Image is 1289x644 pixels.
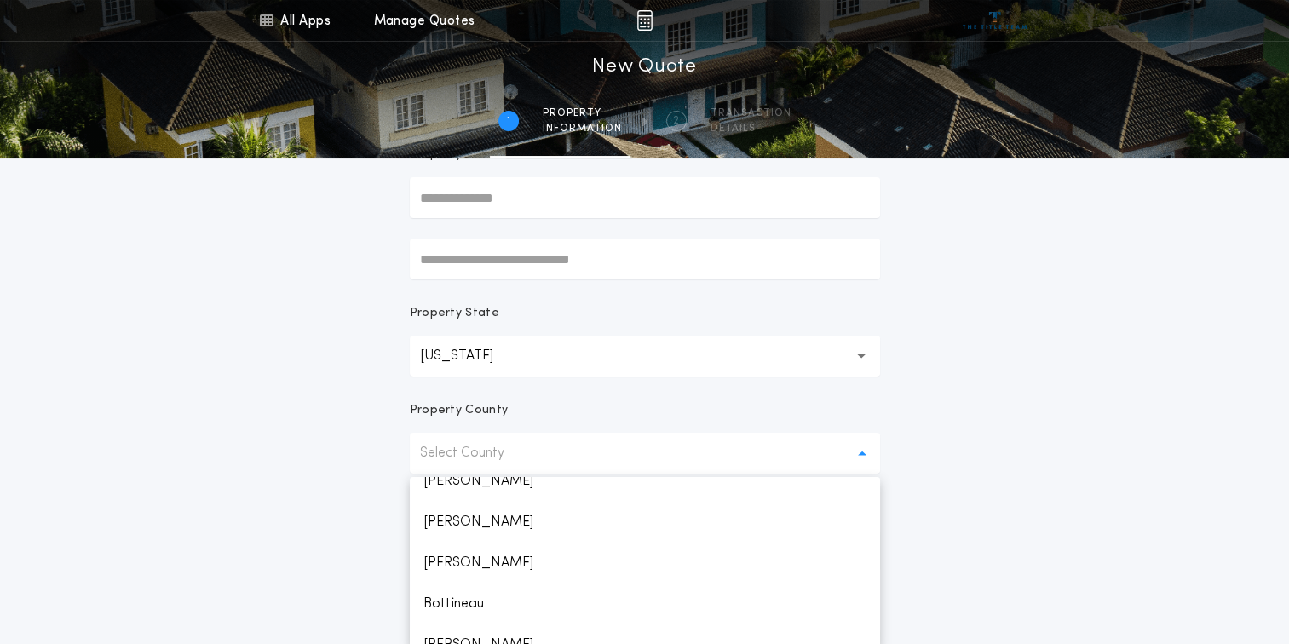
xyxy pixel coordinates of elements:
img: img [636,10,653,31]
span: details [711,122,791,135]
p: Property State [410,305,499,322]
p: Bottineau [410,584,880,624]
span: Property [543,106,622,120]
p: [PERSON_NAME] [410,461,880,502]
span: information [543,122,622,135]
h2: 1 [507,114,510,128]
p: [US_STATE] [420,346,521,366]
p: Select County [420,443,532,463]
span: Transaction [711,106,791,120]
h2: 2 [673,114,679,128]
img: vs-icon [963,12,1027,29]
h1: New Quote [592,54,696,81]
p: Property County [410,402,509,419]
button: [US_STATE] [410,336,880,377]
p: [PERSON_NAME] [410,502,880,543]
p: [PERSON_NAME] [410,543,880,584]
button: Select County [410,433,880,474]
